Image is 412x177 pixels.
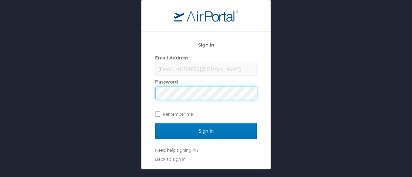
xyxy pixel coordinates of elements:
[155,41,257,49] h2: Sign In
[155,109,257,119] label: Remember me
[155,79,178,84] label: Password
[174,10,238,22] img: logo
[155,156,186,162] a: Back to sign in
[155,123,257,139] input: Sign In
[155,55,188,60] label: Email Address
[155,147,198,153] a: Need help signing in?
